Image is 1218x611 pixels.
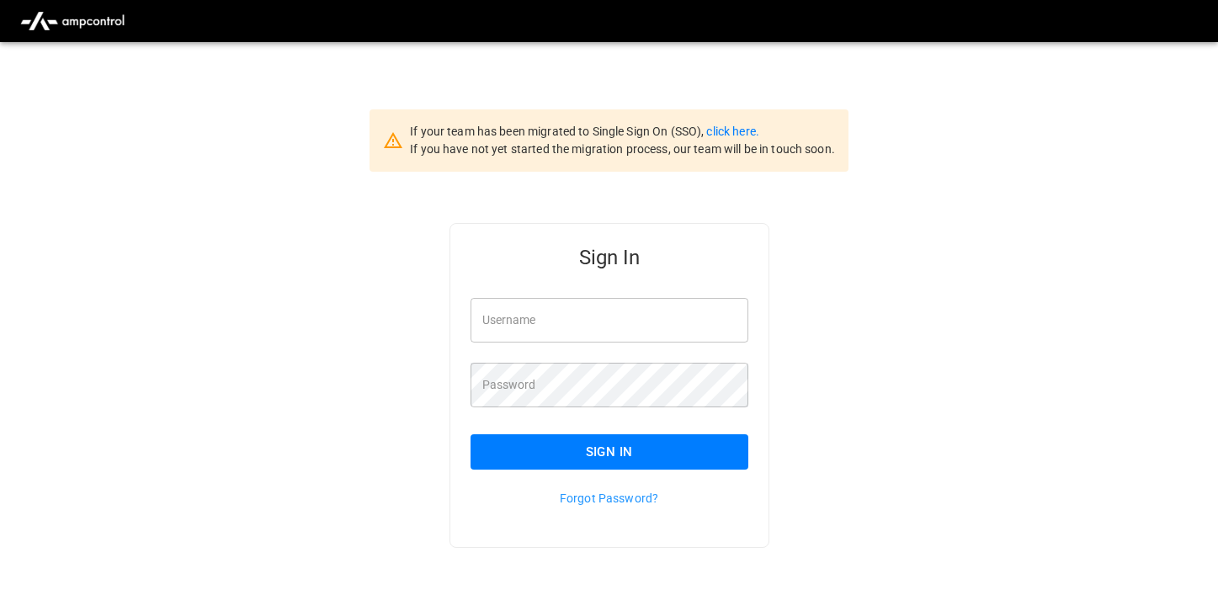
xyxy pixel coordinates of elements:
[471,490,748,507] p: Forgot Password?
[410,142,835,156] span: If you have not yet started the migration process, our team will be in touch soon.
[706,125,758,138] a: click here.
[471,244,748,271] h5: Sign In
[13,5,131,37] img: ampcontrol.io logo
[471,434,748,470] button: Sign In
[410,125,706,138] span: If your team has been migrated to Single Sign On (SSO),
